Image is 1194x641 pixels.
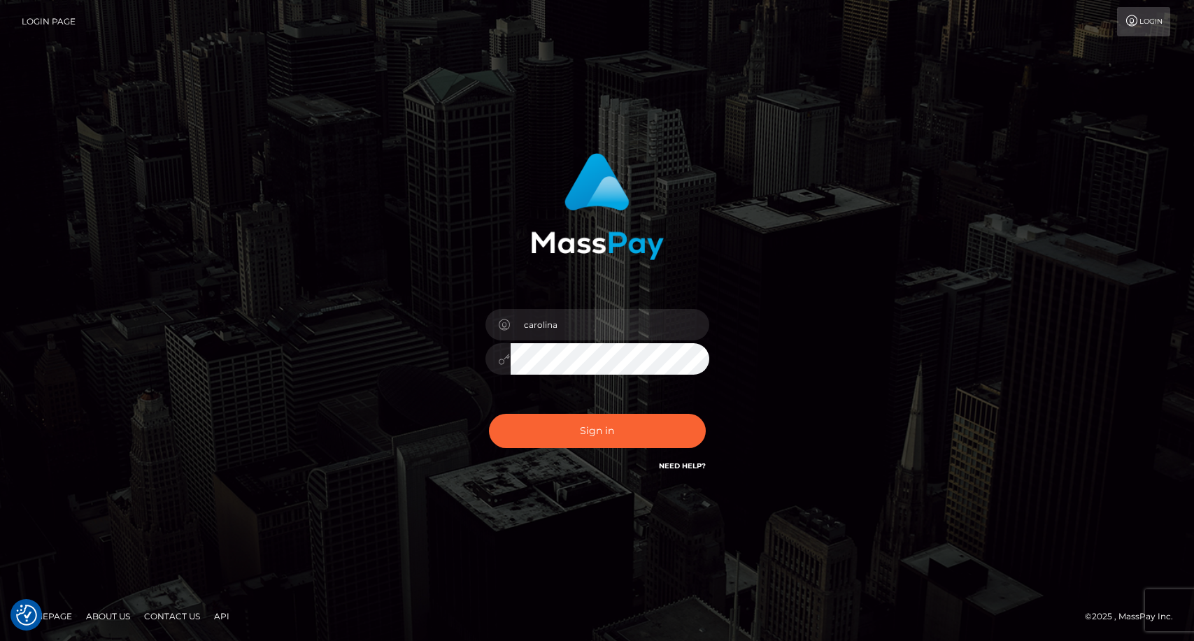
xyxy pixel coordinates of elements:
[208,605,235,627] a: API
[659,461,706,470] a: Need Help?
[138,605,206,627] a: Contact Us
[531,153,664,260] img: MassPay Login
[15,605,78,627] a: Homepage
[511,309,709,340] input: Username...
[16,605,37,626] img: Revisit consent button
[489,414,706,448] button: Sign in
[1085,609,1184,624] div: © 2025 , MassPay Inc.
[16,605,37,626] button: Consent Preferences
[80,605,136,627] a: About Us
[1117,7,1170,36] a: Login
[22,7,76,36] a: Login Page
